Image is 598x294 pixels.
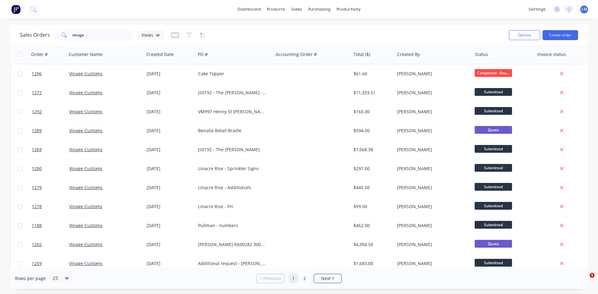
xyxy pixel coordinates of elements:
[141,32,153,38] span: Views
[475,51,488,58] div: Status
[147,184,193,191] div: [DATE]
[475,202,512,210] span: Submitted
[198,222,267,229] div: Pullman - numbers
[146,51,174,58] div: Created Date
[397,147,466,153] div: [PERSON_NAME]
[147,222,193,229] div: [DATE]
[31,51,48,58] div: Order #
[69,147,102,152] a: Vinage Customs
[32,203,42,210] span: 1278
[397,109,466,115] div: [PERSON_NAME]
[300,274,309,283] a: Page 2
[69,71,102,77] a: Vinage Customs
[475,107,512,115] span: Submitted
[32,90,42,96] span: 1272
[20,32,50,38] h1: Sales Orders
[69,222,102,228] a: Vinage Customs
[475,183,512,191] span: Submitted
[32,121,69,140] a: 1289
[32,241,42,248] span: 1265
[147,241,193,248] div: [DATE]
[32,254,69,273] a: 1259
[537,51,566,58] div: Invoice status
[289,274,298,283] a: Page 1 is your current page
[198,109,267,115] div: VM997 Henny St [PERSON_NAME]
[69,203,102,209] a: Vinage Customs
[32,140,69,159] a: 1269
[397,184,466,191] div: [PERSON_NAME]
[397,260,466,267] div: [PERSON_NAME]
[314,275,341,282] a: Next page
[354,90,390,96] div: $11,333.51
[590,273,595,278] span: 1
[397,71,466,77] div: [PERSON_NAME]
[69,51,102,58] div: Customer Name
[32,166,42,172] span: 1280
[198,51,208,58] div: PO #
[475,221,512,229] span: Submitted
[354,222,390,229] div: $462.00
[475,259,512,267] span: Submitted
[354,128,390,134] div: $594.00
[69,184,102,190] a: Vinage Customs
[32,128,42,134] span: 1289
[397,90,466,96] div: [PERSON_NAME]
[397,241,466,248] div: [PERSON_NAME]
[32,159,69,178] a: 1280
[32,102,69,121] a: 1292
[354,166,390,172] div: $297.00
[354,71,390,77] div: $61.60
[475,126,512,134] span: Quote
[147,109,193,115] div: [DATE]
[198,184,267,191] div: Linacre Rise - Additionals
[397,128,466,134] div: [PERSON_NAME]
[32,83,69,102] a: 1272
[69,109,102,114] a: Vinage Customs
[397,166,466,172] div: [PERSON_NAME]
[475,145,512,153] span: Submitted
[581,7,587,12] span: LM
[475,240,512,248] span: Quote
[475,88,512,96] span: Submitted
[198,260,267,267] div: Additional request - [PERSON_NAME] Rise
[15,275,46,282] span: Rows per page
[354,51,370,58] div: Total ($)
[397,51,420,58] div: Created By
[32,216,69,235] a: 1188
[32,222,42,229] span: 1188
[147,128,193,134] div: [DATE]
[147,203,193,210] div: [DATE]
[69,128,102,133] a: Vinage Customs
[334,5,364,14] div: productivity
[257,275,284,282] a: Previous page
[543,30,578,40] button: Create order
[72,29,133,41] input: Search...
[32,197,69,216] a: 1278
[198,241,267,248] div: [PERSON_NAME] KK00282 3000mm Panel
[147,71,193,77] div: [DATE]
[147,166,193,172] div: [DATE]
[305,5,334,14] div: purchasing
[69,241,102,247] a: Vinage Customs
[147,147,193,153] div: [DATE]
[475,69,512,77] span: Completed - Rea...
[354,147,390,153] div: $1,568.38
[32,260,42,267] span: 1259
[475,164,512,172] span: Submitted
[32,235,69,254] a: 1265
[354,184,390,191] div: $445.50
[32,184,42,191] span: 1279
[69,260,102,266] a: Vinage Customs
[198,128,267,134] div: Benalla Retail Braille
[69,90,102,96] a: Vinage Customs
[276,51,317,58] div: Accounting Order #
[525,5,549,14] div: settings
[11,5,21,14] img: Factory
[288,5,305,14] div: sales
[509,30,540,40] button: Options
[147,90,193,96] div: [DATE]
[577,273,592,288] iframe: Intercom live chat
[32,109,42,115] span: 1292
[198,166,267,172] div: Linacre Rise - Sprinkler Signs
[264,5,288,14] div: products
